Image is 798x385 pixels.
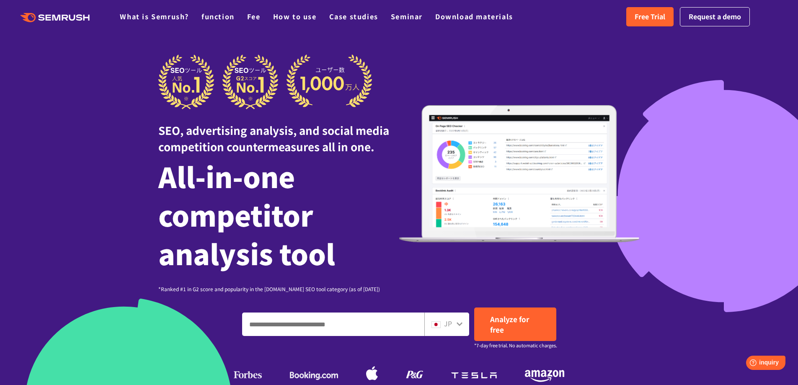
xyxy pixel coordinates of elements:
a: Analyze for free [474,307,556,341]
font: *7-day free trial. No automatic charges. [474,342,557,349]
font: competitor analysis tool [158,194,335,273]
a: Free Trial [626,7,674,26]
a: function [201,11,235,21]
iframe: Help widget launcher [723,352,789,376]
font: JP [444,318,452,328]
a: Download materials [435,11,513,21]
a: Seminar [391,11,423,21]
a: What is Semrush? [120,11,189,21]
input: Enter a domain, keyword or URL [243,313,424,336]
font: SEO, advertising analysis, and social media competition countermeasures all in one. [158,122,389,154]
a: Case studies [329,11,378,21]
font: *Ranked #1 in G2 score and popularity in the [DOMAIN_NAME] SEO tool category (as of [DATE]) [158,285,380,292]
a: How to use [273,11,317,21]
a: Request a demo [680,7,750,26]
font: Free Trial [635,11,665,21]
font: Analyze for free [490,314,529,335]
font: All-in-one [158,156,295,196]
font: Request a demo [689,11,741,21]
a: Fee [247,11,261,21]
